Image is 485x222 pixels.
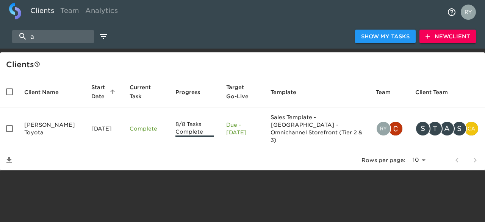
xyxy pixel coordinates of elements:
[82,3,121,21] a: Analytics
[27,3,57,21] a: Clients
[57,3,82,21] a: Team
[130,83,163,101] span: Current Task
[443,3,461,21] button: notifications
[415,121,430,136] div: S
[461,5,476,20] img: Profile
[355,30,416,44] button: Show My Tasks
[24,88,69,97] span: Client Name
[377,122,390,135] img: ryan.dale@roadster.com
[426,32,470,41] span: New Client
[361,156,405,164] p: Rows per page:
[85,107,124,150] td: [DATE]
[12,30,94,43] input: search
[226,83,249,101] span: Calculated based on the start date and the duration of all Tasks contained in this Hub.
[34,61,40,67] svg: This is a list of all of your clients and clients shared with you
[226,121,258,136] p: Due - [DATE]
[361,32,410,41] span: Show My Tasks
[97,30,110,43] button: edit
[419,30,476,44] button: NewClient
[415,121,479,136] div: speeples@hoovertoyota.com, tnieves@hoovertoyota.com, acreveling@chumneyads.com, sinfantino@chumne...
[169,107,220,150] td: 8/8 Tasks Complete
[415,88,458,97] span: Client Team
[226,83,258,101] span: Target Go-Live
[6,58,482,71] div: Client s
[408,154,428,166] select: rows per page
[271,88,306,97] span: Template
[91,83,118,101] span: Start Date
[175,88,210,97] span: Progress
[264,107,370,150] td: Sales Template - [GEOGRAPHIC_DATA] - Omnichannel Storefront (Tier 2 & 3)
[18,107,85,150] td: [PERSON_NAME] Toyota
[452,121,467,136] div: S
[376,121,403,136] div: ryan.dale@roadster.com, christopher.mccarthy@roadster.com
[465,122,478,135] img: catherine.manisharaj@cdk.com
[130,83,153,101] span: This is the next Task in this Hub that should be completed
[376,88,401,97] span: Team
[130,125,163,132] p: Complete
[389,122,402,135] img: christopher.mccarthy@roadster.com
[440,121,455,136] div: A
[9,3,21,19] img: logo
[427,121,443,136] div: T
